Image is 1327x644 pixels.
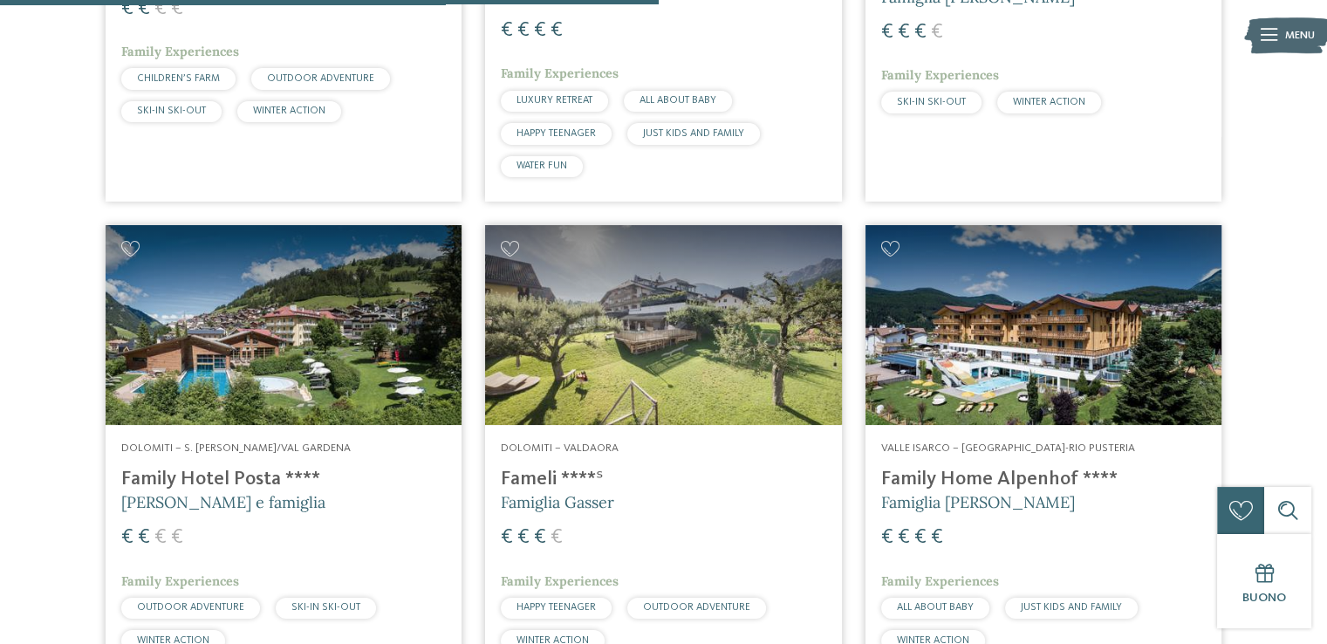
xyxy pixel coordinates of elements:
span: SKI-IN SKI-OUT [137,106,206,116]
span: € [931,22,943,43]
span: € [551,20,563,41]
img: Cercate un hotel per famiglie? Qui troverete solo i migliori! [485,225,841,426]
span: Buono [1242,592,1286,604]
span: € [898,22,910,43]
span: [PERSON_NAME] e famiglia [121,492,325,512]
span: € [914,22,927,43]
span: Famiglia [PERSON_NAME] [881,492,1075,512]
span: € [138,527,150,548]
span: CHILDREN’S FARM [137,73,220,84]
span: € [914,527,927,548]
span: € [931,527,943,548]
span: € [121,527,133,548]
span: Famiglia Gasser [501,492,614,512]
a: Buono [1217,534,1311,628]
span: € [551,527,563,548]
span: Dolomiti – S. [PERSON_NAME]/Val Gardena [121,442,351,454]
span: OUTDOOR ADVENTURE [137,602,244,613]
h4: Family Home Alpenhof **** [881,468,1206,491]
span: Family Experiences [501,573,619,589]
span: LUXURY RETREAT [516,95,592,106]
span: € [501,527,513,548]
span: Family Experiences [121,44,239,59]
span: € [517,20,530,41]
span: WINTER ACTION [1013,97,1085,107]
img: Cercate un hotel per famiglie? Qui troverete solo i migliori! [106,225,462,426]
span: Dolomiti – Valdaora [501,442,619,454]
span: SKI-IN SKI-OUT [291,602,360,613]
img: Family Home Alpenhof **** [865,225,1221,426]
span: ALL ABOUT BABY [640,95,716,106]
span: OUTDOOR ADVENTURE [643,602,750,613]
span: € [898,527,910,548]
span: € [881,22,893,43]
span: € [501,20,513,41]
span: € [517,527,530,548]
span: Valle Isarco – [GEOGRAPHIC_DATA]-Rio Pusteria [881,442,1135,454]
span: HAPPY TEENAGER [516,128,596,139]
span: Family Experiences [501,65,619,81]
span: € [881,527,893,548]
span: ALL ABOUT BABY [897,602,974,613]
span: Family Experiences [121,573,239,589]
span: JUST KIDS AND FAMILY [1021,602,1122,613]
h4: Family Hotel Posta **** [121,468,446,491]
span: OUTDOOR ADVENTURE [267,73,374,84]
span: Family Experiences [881,573,999,589]
span: WATER FUN [516,161,567,171]
span: € [534,527,546,548]
span: WINTER ACTION [253,106,325,116]
span: HAPPY TEENAGER [516,602,596,613]
span: € [171,527,183,548]
span: Family Experiences [881,67,999,83]
span: JUST KIDS AND FAMILY [643,128,744,139]
span: € [534,20,546,41]
span: € [154,527,167,548]
span: SKI-IN SKI-OUT [897,97,966,107]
